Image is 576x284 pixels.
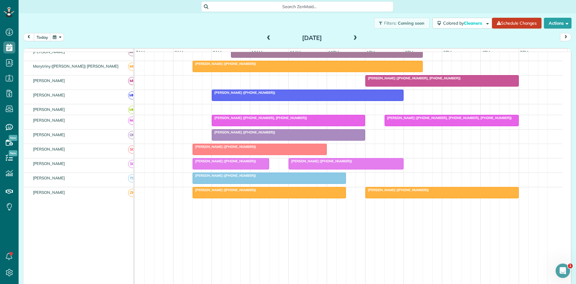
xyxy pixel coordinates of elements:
button: Actions [544,18,571,29]
button: next [560,33,571,41]
button: today [34,33,51,41]
span: Colored by [443,20,484,26]
button: prev [23,33,34,41]
span: OR [128,131,136,139]
span: [PERSON_NAME] ([PHONE_NUMBER]) [192,145,256,149]
span: [PERSON_NAME] [32,93,66,97]
span: 2pm [404,50,414,55]
span: Filters: [384,20,397,26]
span: 8am [173,50,184,55]
span: 12pm [327,50,340,55]
span: [PERSON_NAME] ([PHONE_NUMBER]) [192,173,256,178]
span: [PERSON_NAME] [32,49,66,54]
span: [PERSON_NAME] [32,161,66,166]
span: Cleaners [464,20,483,26]
span: 11am [289,50,302,55]
span: ME [128,63,136,71]
span: TS [128,174,136,182]
span: [PERSON_NAME] [32,78,66,83]
span: SC [128,145,136,154]
span: [PERSON_NAME] ([PHONE_NUMBER], [PHONE_NUMBER], [PHONE_NUMBER]) [384,116,512,120]
span: [PERSON_NAME] [32,107,66,112]
span: [PERSON_NAME] ([PHONE_NUMBER]) [192,159,256,163]
span: Coming soon [398,20,425,26]
span: 10am [250,50,264,55]
span: [PERSON_NAME] [32,190,66,195]
span: 3pm [442,50,453,55]
span: [PERSON_NAME] [32,147,66,151]
span: 4pm [481,50,491,55]
span: 5pm [519,50,529,55]
span: [PERSON_NAME] [32,132,66,137]
span: SC [128,160,136,168]
span: [PERSON_NAME] ([PHONE_NUMBER]) [211,130,276,134]
span: 7am [135,50,146,55]
span: 1pm [365,50,376,55]
button: Colored byCleaners [433,18,492,29]
span: ZK [128,189,136,197]
span: 1 [568,264,573,268]
span: Marytriny ([PERSON_NAME]) [PERSON_NAME] [32,64,120,69]
span: [PERSON_NAME] ([PHONE_NUMBER]) [192,188,256,192]
span: MM [128,106,136,114]
span: [PERSON_NAME] ([PHONE_NUMBER]) [365,188,429,192]
span: 9am [212,50,223,55]
span: New [9,135,17,141]
span: ML [128,77,136,85]
span: [PERSON_NAME] [32,118,66,123]
span: [PERSON_NAME] ([PHONE_NUMBER]) [192,62,256,66]
span: [PERSON_NAME] ([PHONE_NUMBER], [PHONE_NUMBER]) [365,76,461,80]
span: New [9,150,17,156]
iframe: Intercom live chat [556,264,570,278]
a: Schedule Changes [492,18,541,29]
span: [PERSON_NAME] ([PHONE_NUMBER]) [211,90,276,95]
h2: [DATE] [274,35,349,41]
span: [PERSON_NAME] ([PHONE_NUMBER], [PHONE_NUMBER]) [211,116,307,120]
span: [PERSON_NAME] ([PHONE_NUMBER]) [288,159,352,163]
span: MM [128,91,136,99]
span: NC [128,117,136,125]
span: MG [128,48,136,56]
span: [PERSON_NAME] [32,176,66,180]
